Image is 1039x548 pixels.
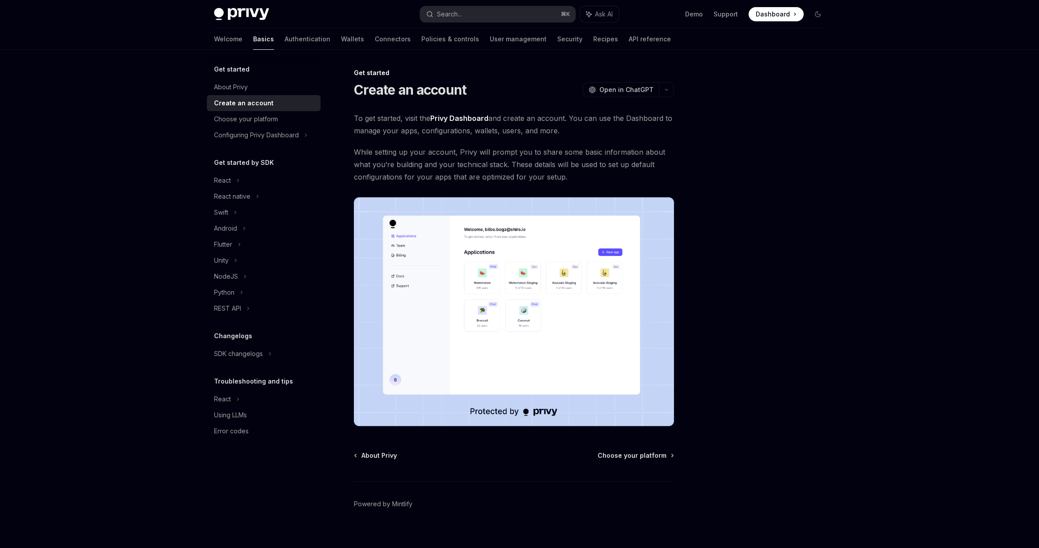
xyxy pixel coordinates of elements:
[595,10,613,19] span: Ask AI
[253,28,274,50] a: Basics
[214,114,278,124] div: Choose your platform
[214,28,242,50] a: Welcome
[354,500,412,508] a: Powered by Mintlify
[214,348,263,359] div: SDK changelogs
[207,111,321,127] a: Choose your platform
[354,68,674,77] div: Get started
[214,207,228,218] div: Swift
[561,11,570,18] span: ⌘ K
[598,451,666,460] span: Choose your platform
[714,10,738,19] a: Support
[214,8,269,20] img: dark logo
[811,7,825,21] button: Toggle dark mode
[354,82,466,98] h1: Create an account
[214,82,248,92] div: About Privy
[361,451,397,460] span: About Privy
[420,6,575,22] button: Search...⌘K
[214,191,250,202] div: React native
[354,197,674,426] img: images/Dash.png
[355,451,397,460] a: About Privy
[214,157,274,168] h5: Get started by SDK
[593,28,618,50] a: Recipes
[214,175,231,186] div: React
[685,10,703,19] a: Demo
[490,28,547,50] a: User management
[214,223,237,234] div: Android
[599,85,654,94] span: Open in ChatGPT
[214,394,231,404] div: React
[207,95,321,111] a: Create an account
[214,255,229,266] div: Unity
[214,426,249,436] div: Error codes
[375,28,411,50] a: Connectors
[354,112,674,137] span: To get started, visit the and create an account. You can use the Dashboard to manage your apps, c...
[430,114,488,123] a: Privy Dashboard
[214,331,252,341] h5: Changelogs
[756,10,790,19] span: Dashboard
[207,407,321,423] a: Using LLMs
[421,28,479,50] a: Policies & controls
[598,451,673,460] a: Choose your platform
[629,28,671,50] a: API reference
[580,6,619,22] button: Ask AI
[214,410,247,420] div: Using LLMs
[749,7,804,21] a: Dashboard
[214,130,299,140] div: Configuring Privy Dashboard
[285,28,330,50] a: Authentication
[341,28,364,50] a: Wallets
[214,271,238,282] div: NodeJS
[557,28,583,50] a: Security
[583,82,659,97] button: Open in ChatGPT
[437,9,462,20] div: Search...
[207,79,321,95] a: About Privy
[207,423,321,439] a: Error codes
[214,376,293,387] h5: Troubleshooting and tips
[214,287,234,298] div: Python
[354,146,674,183] span: While setting up your account, Privy will prompt you to share some basic information about what y...
[214,239,232,250] div: Flutter
[214,98,274,108] div: Create an account
[214,303,241,314] div: REST API
[214,64,250,75] h5: Get started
